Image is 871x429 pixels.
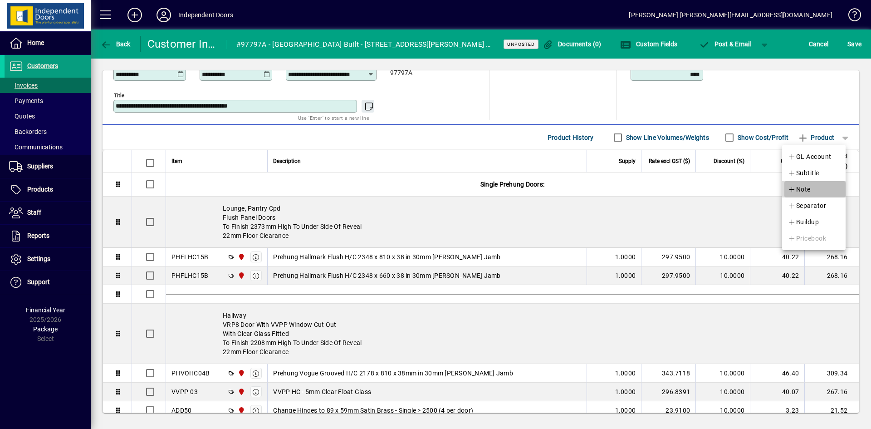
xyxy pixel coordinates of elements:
[788,233,826,244] span: Pricebook
[788,151,832,162] span: GL Account
[782,148,846,165] button: GL Account
[782,165,846,181] button: Subtitle
[782,197,846,214] button: Separator
[782,181,846,197] button: Note
[788,217,819,227] span: Buildup
[782,230,846,247] button: Pricebook
[782,214,846,230] button: Buildup
[788,184,811,195] span: Note
[788,200,826,211] span: Separator
[788,168,819,178] span: Subtitle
